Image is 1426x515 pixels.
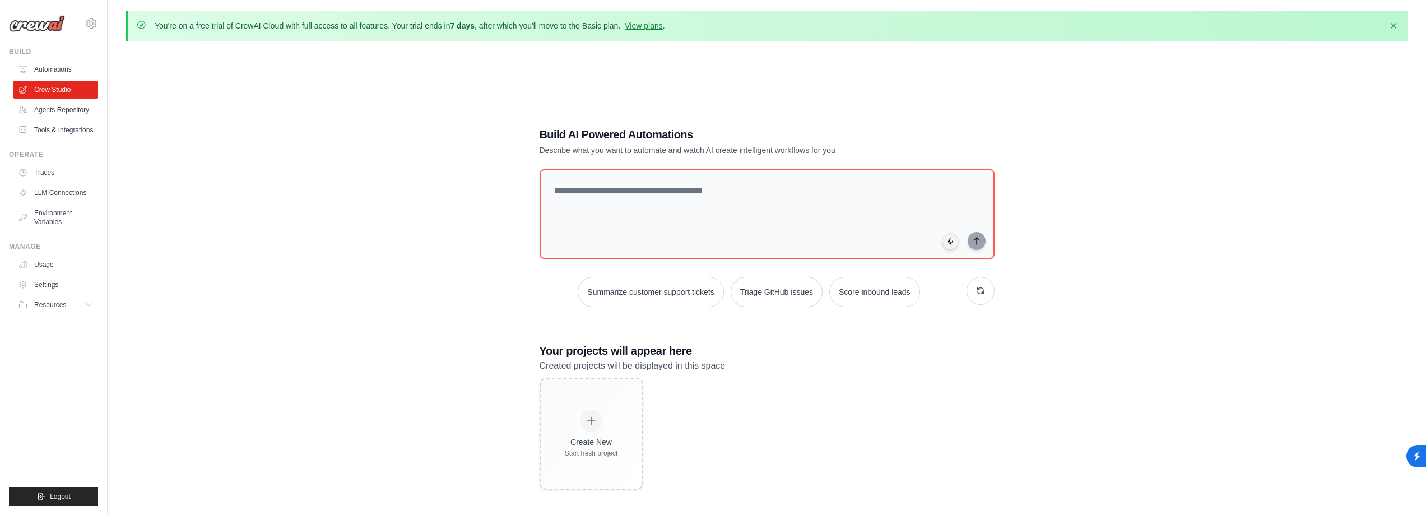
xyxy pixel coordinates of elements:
a: Agents Repository [13,101,98,119]
p: Created projects will be displayed in this space [540,359,995,373]
div: Start fresh project [565,449,618,458]
h3: Your projects will appear here [540,343,995,359]
a: Tools & Integrations [13,121,98,139]
a: Traces [13,164,98,182]
button: Resources [13,296,98,314]
a: Environment Variables [13,204,98,231]
div: Operate [9,150,98,159]
span: Logout [50,492,71,501]
a: Crew Studio [13,81,98,99]
div: Create New [565,437,618,448]
strong: 7 days [450,21,475,30]
button: Triage GitHub issues [731,277,823,307]
span: Resources [34,300,66,309]
p: You're on a free trial of CrewAI Cloud with full access to all features. Your trial ends in , aft... [155,20,665,31]
button: Click to speak your automation idea [942,233,959,250]
h1: Build AI Powered Automations [540,127,916,142]
a: Automations [13,61,98,78]
a: View plans [625,21,662,30]
div: Build [9,47,98,56]
button: Get new suggestions [967,277,995,305]
button: Score inbound leads [829,277,920,307]
div: Manage [9,242,98,251]
a: LLM Connections [13,184,98,202]
button: Logout [9,487,98,506]
img: Logo [9,15,65,32]
p: Describe what you want to automate and watch AI create intelligent workflows for you [540,145,916,156]
a: Usage [13,256,98,273]
button: Summarize customer support tickets [578,277,723,307]
a: Settings [13,276,98,294]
